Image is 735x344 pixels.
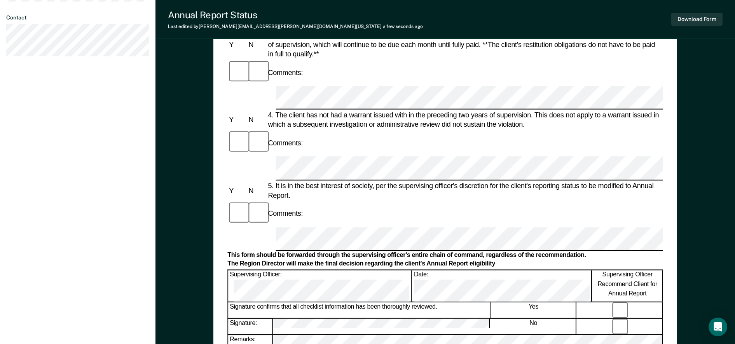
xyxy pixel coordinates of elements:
div: Y [227,186,247,195]
div: 5. It is in the best interest of society, per the supervising officer's discretion for the client... [267,181,663,200]
div: 4. The client has not had a warrant issued with in the preceding two years of supervision. This d... [267,111,663,129]
div: Y [227,115,247,125]
div: Y [227,40,247,49]
div: Comments: [267,209,305,218]
div: Date: [412,270,592,302]
div: Supervising Officer: [228,270,412,302]
span: a few seconds ago [383,24,423,29]
div: No [491,318,576,334]
div: The Region Director will make the final decision regarding the client's Annual Report eligibility [227,260,663,269]
div: Open Intercom Messenger [709,318,727,336]
div: This form should be forwarded through the supervising officer's entire chain of command, regardle... [227,251,663,260]
div: Annual Report Status [168,9,423,21]
div: Comments: [267,138,305,148]
div: Comments: [267,68,305,77]
div: N [247,40,266,49]
div: Signature: [228,318,272,334]
div: Signature confirms that all checklist information has been thoroughly reviewed. [228,302,490,318]
button: Download Form [671,13,723,26]
div: Last edited by [PERSON_NAME][EMAIL_ADDRESS][PERSON_NAME][DOMAIN_NAME][US_STATE] [168,24,423,29]
div: 3. The client has maintained compliance with all restitution obligations in accordance to PD/POP-... [267,31,663,59]
div: N [247,186,266,195]
dt: Contact [6,14,149,21]
div: Supervising Officer Recommend Client for Annual Report [593,270,663,302]
div: Yes [491,302,577,318]
div: N [247,115,266,125]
